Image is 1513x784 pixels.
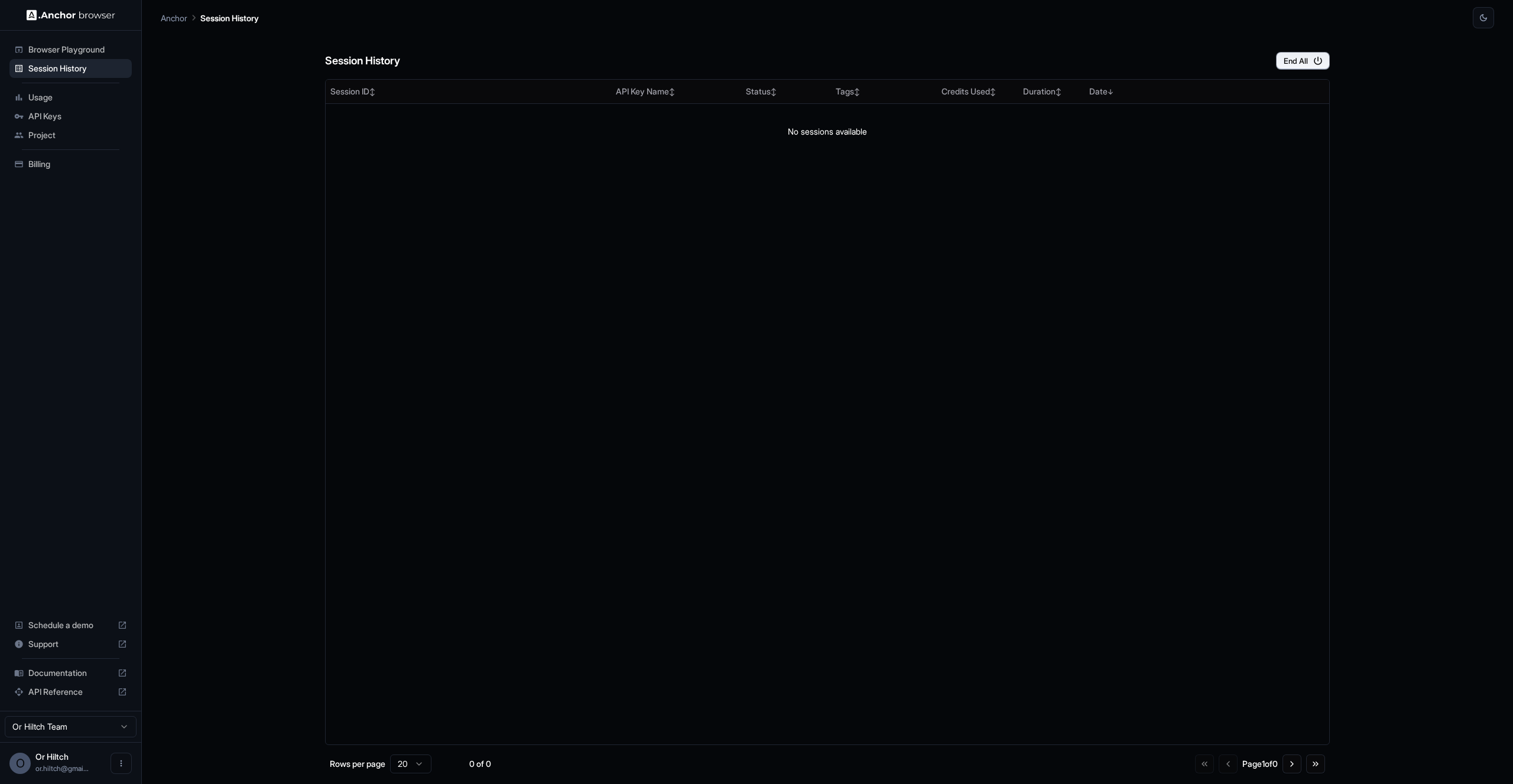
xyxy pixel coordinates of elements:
[35,752,69,762] span: Or Hiltch
[369,87,375,96] span: ↕
[941,86,1014,97] div: Credits Used
[854,87,860,96] span: ↕
[9,126,132,145] div: Project
[28,686,113,698] span: API Reference
[9,107,132,126] div: API Keys
[616,86,737,97] div: API Key Name
[330,758,385,770] p: Rows per page
[28,667,113,679] span: Documentation
[1089,86,1218,97] div: Date
[28,44,127,55] span: Browser Playground
[111,753,132,774] button: Open menu
[1023,86,1080,97] div: Duration
[9,753,31,774] div: O
[330,86,606,97] div: Session ID
[990,87,996,96] span: ↕
[9,635,132,654] div: Support
[326,103,1329,160] td: No sessions available
[9,155,132,174] div: Billing
[1242,758,1278,770] div: Page 1 of 0
[325,53,400,70] h6: Session History
[200,12,259,24] p: Session History
[28,92,127,103] span: Usage
[771,87,777,96] span: ↕
[27,9,115,21] img: Anchor Logo
[28,638,113,650] span: Support
[9,59,132,78] div: Session History
[9,88,132,107] div: Usage
[9,616,132,635] div: Schedule a demo
[1276,52,1330,70] button: End All
[9,664,132,682] div: Documentation
[28,619,113,631] span: Schedule a demo
[9,682,132,701] div: API Reference
[1108,87,1113,96] span: ↓
[669,87,675,96] span: ↕
[746,86,826,97] div: Status
[1056,87,1061,96] span: ↕
[161,11,259,24] nav: breadcrumb
[161,12,187,24] p: Anchor
[28,63,127,74] span: Session History
[28,110,127,122] span: API Keys
[28,158,127,170] span: Billing
[450,758,509,770] div: 0 of 0
[9,40,132,59] div: Browser Playground
[836,86,932,97] div: Tags
[28,129,127,141] span: Project
[35,764,89,773] span: or.hiltch@gmail.com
